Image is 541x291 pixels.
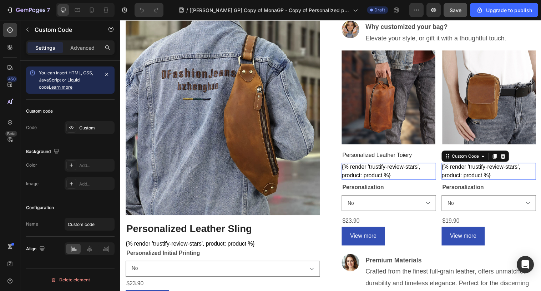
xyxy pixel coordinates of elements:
p: 7 [47,6,50,14]
button: <p>View more</p> [327,211,371,230]
strong: Premium Materials [249,241,307,248]
div: Align [26,244,46,254]
div: Custom [79,125,113,131]
p: View more [234,215,261,225]
div: $19.90 [327,199,423,211]
span: You can insert HTML, CSS, JavaScript or Liquid code [39,70,93,90]
div: Name [26,221,38,227]
img: gempages_579984606774690388-11594d17-8655-425f-b014-98c708515b62.jpg [328,31,423,127]
div: Upgrade to publish [476,6,532,14]
div: Image [26,181,39,187]
div: Background [26,147,61,157]
div: Open Intercom Messenger [517,256,534,273]
strong: Why customized your bag? [249,4,333,11]
span: Draft [374,7,385,13]
button: Upgrade to publish [470,3,538,17]
iframe: Design area [120,20,541,291]
button: Delete element [26,274,115,286]
div: Color [26,162,37,168]
p: Crafted from the finest full-grain leather, offers unmatched durability and timeless elegance. Pe... [249,250,422,285]
div: $23.90 [5,262,203,274]
p: Custom Code [35,25,95,34]
div: Beta [5,131,17,137]
span: / [186,6,188,14]
span: Save [450,7,461,13]
div: Configuration [26,204,54,211]
h2: Personalized Fanny Pack [327,133,423,143]
div: Add... [79,181,113,187]
button: 7 [3,3,53,17]
span: [[PERSON_NAME] GP] Copy of MonaGP - Copy of Personalized page [189,6,350,14]
div: {% render 'trustify-review-stars', product: product %} [225,145,321,163]
p: Elevate your style, or gift it with a thoughtful touch. [249,13,393,24]
legend: Personalization [327,166,370,176]
img: gempages_579984606774690388-3b653742-a0de-483e-9300-d86eeb2e07c1.png [225,238,243,256]
div: Code [26,124,37,131]
button: <p>View more</p> [225,211,269,230]
p: Settings [35,44,55,51]
button: Save [444,3,467,17]
img: gempages_579984606774690388-f9ac0acd-32c4-411e-b2d6-db1f00f75113.webp [225,31,320,127]
legend: Personalization [225,166,269,176]
img: gempages_579984606774690388-679b4230-76ce-4fb1-9ed8-a734e62dbcea.jpg [225,1,243,19]
p: View more [335,215,362,225]
div: 450 [7,76,17,82]
a: Learn more [49,84,72,90]
div: Custom code [26,108,53,114]
h2: Personalized Leather Toiery [225,133,321,143]
div: Add... [79,162,113,169]
div: $23.90 [225,199,321,211]
div: Delete element [51,276,90,284]
div: {% render 'trustify-review-stars', product: product %} [327,145,423,163]
p: Advanced [70,44,95,51]
div: Undo/Redo [135,3,163,17]
div: Custom Code [336,135,366,142]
